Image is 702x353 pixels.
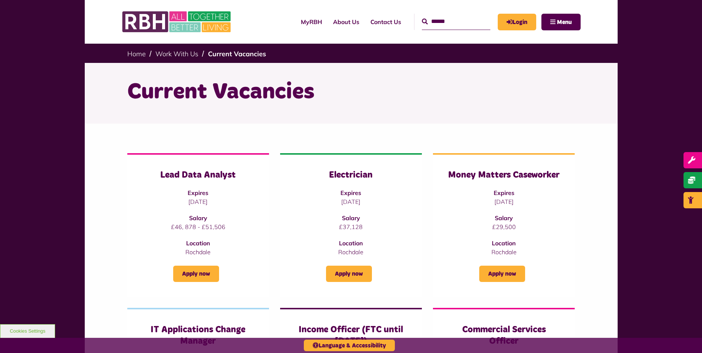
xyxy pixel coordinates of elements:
button: Language & Accessibility [304,340,395,351]
a: Home [127,50,146,58]
iframe: Netcall Web Assistant for live chat [669,320,702,353]
a: Apply now [326,266,372,282]
strong: Salary [189,214,207,222]
h3: Lead Data Analyst [142,169,254,181]
strong: Salary [342,214,360,222]
p: [DATE] [448,197,560,206]
p: Rochdale [295,248,407,256]
h1: Current Vacancies [127,78,575,107]
p: £46, 878 - £51,506 [142,222,254,231]
h3: Commercial Services Officer [448,324,560,347]
p: £37,128 [295,222,407,231]
a: Apply now [479,266,525,282]
button: Navigation [541,14,581,30]
a: About Us [328,12,365,32]
p: Rochdale [142,248,254,256]
a: Contact Us [365,12,407,32]
h3: Income Officer (FTC until [DATE]) [295,324,407,347]
a: MyRBH [498,14,536,30]
strong: Location [186,239,210,247]
p: £29,500 [448,222,560,231]
strong: Location [339,239,363,247]
strong: Location [492,239,516,247]
a: MyRBH [295,12,328,32]
h3: IT Applications Change Manager [142,324,254,347]
a: Work With Us [155,50,198,58]
p: Rochdale [448,248,560,256]
strong: Expires [188,189,208,196]
strong: Salary [495,214,513,222]
a: Current Vacancies [208,50,266,58]
h3: Money Matters Caseworker [448,169,560,181]
span: Menu [557,19,572,25]
a: Apply now [173,266,219,282]
strong: Expires [340,189,361,196]
p: [DATE] [142,197,254,206]
h3: Electrician [295,169,407,181]
img: RBH [122,7,233,36]
p: [DATE] [295,197,407,206]
strong: Expires [494,189,514,196]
